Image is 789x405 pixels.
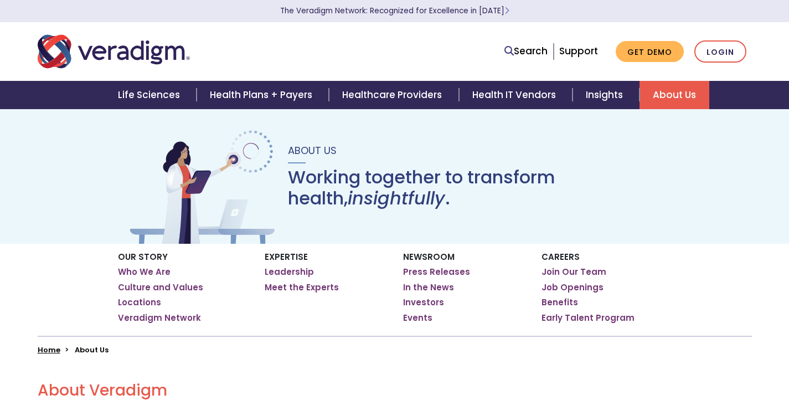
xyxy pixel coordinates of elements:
[403,266,470,278] a: Press Releases
[694,40,746,63] a: Login
[459,81,573,109] a: Health IT Vendors
[403,282,454,293] a: In the News
[573,81,640,109] a: Insights
[403,312,432,324] a: Events
[197,81,329,109] a: Health Plans + Payers
[288,143,337,157] span: About Us
[542,297,578,308] a: Benefits
[105,81,197,109] a: Life Sciences
[288,167,662,209] h1: Working together to transform health, .
[616,41,684,63] a: Get Demo
[118,266,171,278] a: Who We Are
[640,81,709,109] a: About Us
[118,297,161,308] a: Locations
[504,44,548,59] a: Search
[265,266,314,278] a: Leadership
[38,33,190,70] img: Veradigm logo
[559,44,598,58] a: Support
[118,312,201,324] a: Veradigm Network
[403,297,444,308] a: Investors
[348,186,445,211] em: insightfully
[38,345,60,355] a: Home
[504,6,509,16] span: Learn More
[542,282,604,293] a: Job Openings
[329,81,458,109] a: Healthcare Providers
[265,282,339,293] a: Meet the Experts
[542,312,635,324] a: Early Talent Program
[542,266,606,278] a: Join Our Team
[38,381,752,400] h2: About Veradigm
[280,6,509,16] a: The Veradigm Network: Recognized for Excellence in [DATE]Learn More
[118,282,203,293] a: Culture and Values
